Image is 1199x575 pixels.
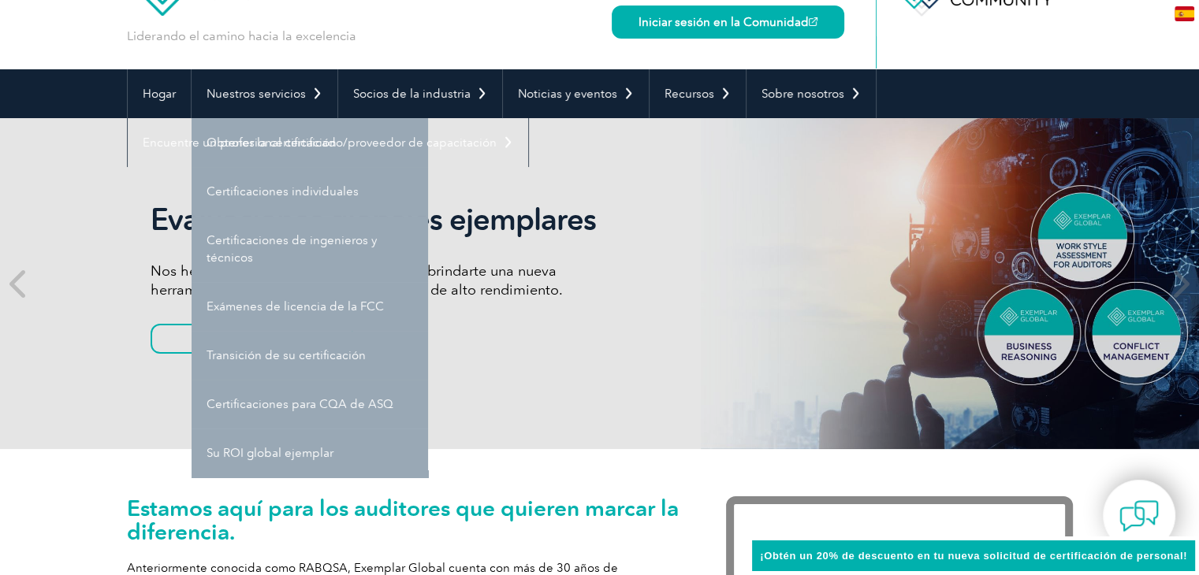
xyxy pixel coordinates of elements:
[128,69,191,118] a: Hogar
[192,167,428,216] a: Certificaciones individuales
[503,69,649,118] a: Noticias y eventos
[128,118,528,167] a: Encuentre un profesional certificado/proveedor de capacitación
[207,87,306,101] font: Nuestros servicios
[612,6,844,39] a: Iniciar sesión en la Comunidad
[207,184,359,198] font: Certificaciones individuales
[192,331,428,380] a: Transición de su certificación
[353,87,471,101] font: Socios de la industria
[143,135,497,150] font: Encuentre un profesional certificado/proveedor de capacitación
[1119,496,1159,536] img: contact-chat.png
[809,17,817,26] img: open_square.png
[207,233,377,265] font: Certificaciones de ingenieros y técnicos
[127,28,356,43] font: Liderando el camino hacia la excelencia
[192,282,428,331] a: Exámenes de licencia de la FCC
[207,348,366,362] font: Transición de su certificación
[665,87,714,101] font: Recursos
[192,428,428,477] a: Su ROI global ejemplar
[151,202,596,238] font: Evaluaciones globales ejemplares
[338,69,502,118] a: Socios de la industria
[207,397,393,411] font: Certificaciones para CQA de ASQ
[151,324,353,354] a: Más información
[747,69,876,118] a: Sobre nosotros
[1175,6,1194,21] img: en
[207,299,384,313] font: Exámenes de licencia de la FCC
[143,87,176,101] font: Hogar
[207,446,333,460] font: Su ROI global ejemplar
[518,87,617,101] font: Noticias y eventos
[127,495,679,545] font: Estamos aquí para los auditores que quieren marcar la diferencia.
[192,380,428,428] a: Certificaciones para CQA de ASQ
[650,69,746,118] a: Recursos
[639,15,809,29] font: Iniciar sesión en la Comunidad
[192,69,337,118] a: Nuestros servicios
[760,550,1187,562] font: ¡Obtén un 20% de descuento en tu nueva solicitud de certificación de personal!
[761,87,844,101] font: Sobre nosotros
[151,262,563,299] font: Nos hemos asociado con TalentClick para brindarte una nueva herramienta para crear e impulsar equ...
[192,216,428,282] a: Certificaciones de ingenieros y técnicos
